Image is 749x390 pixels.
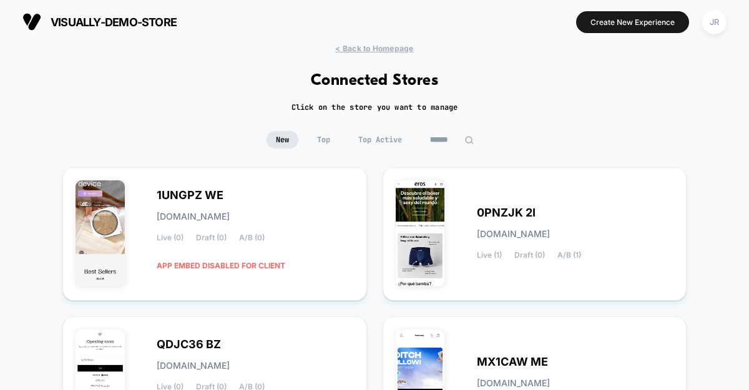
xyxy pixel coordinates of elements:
button: JR [698,9,730,35]
span: Draft (0) [196,233,227,242]
button: Create New Experience [576,11,689,33]
span: A/B (0) [239,233,265,242]
span: A/B (1) [557,251,581,260]
button: visually-demo-store [19,12,180,32]
span: APP EMBED DISABLED FOR CLIENT [157,255,285,276]
div: JR [702,10,727,34]
img: Visually logo [22,12,41,31]
span: visually-demo-store [51,16,177,29]
span: QDJC36 BZ [157,340,221,349]
span: Draft (0) [514,251,545,260]
span: MX1CAW ME [477,358,548,366]
span: Top Active [349,131,411,149]
span: 0PNZJK 2I [477,208,536,217]
span: [DOMAIN_NAME] [157,361,230,370]
span: [DOMAIN_NAME] [157,212,230,221]
img: 0PNZJK_2I [396,180,445,286]
span: [DOMAIN_NAME] [477,230,550,238]
h2: Click on the store you want to manage [291,102,458,112]
span: Live (0) [157,233,184,242]
span: 1UNGPZ WE [157,191,223,200]
span: Top [308,131,340,149]
span: [DOMAIN_NAME] [477,379,550,388]
span: New [267,131,298,149]
img: edit [464,135,474,145]
h1: Connected Stores [311,72,439,90]
img: 1UNGPZ_WE [76,180,125,286]
span: Live (1) [477,251,502,260]
span: < Back to Homepage [335,44,413,53]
